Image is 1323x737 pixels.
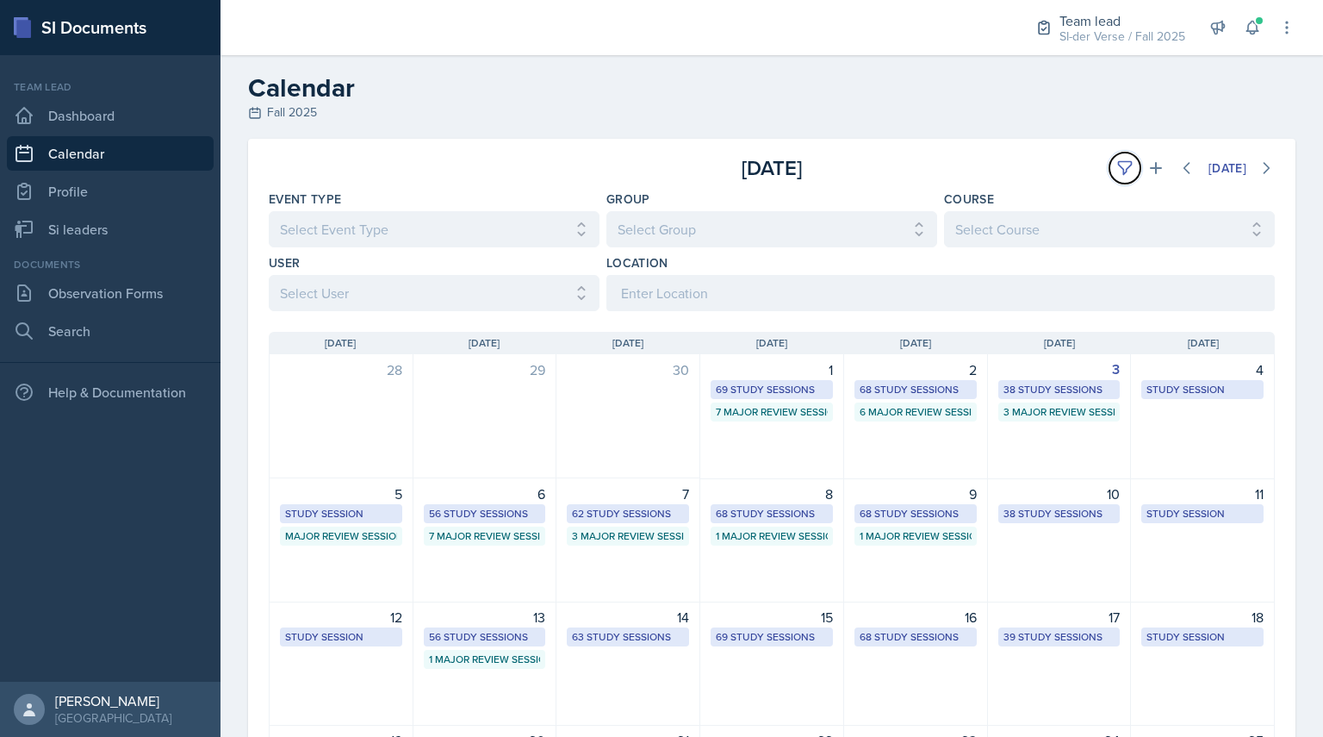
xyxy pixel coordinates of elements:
[269,254,300,272] label: User
[604,153,939,184] div: [DATE]
[612,335,643,351] span: [DATE]
[7,98,214,133] a: Dashboard
[7,136,214,171] a: Calendar
[716,629,828,645] div: 69 Study Sessions
[1059,28,1185,46] div: SI-der Verse / Fall 2025
[567,607,689,628] div: 14
[1188,335,1219,351] span: [DATE]
[854,607,977,628] div: 16
[7,212,214,247] a: Si leaders
[424,359,546,380] div: 29
[567,484,689,504] div: 7
[716,404,828,420] div: 7 Major Review Sessions
[7,314,214,348] a: Search
[424,484,546,504] div: 6
[567,359,689,380] div: 30
[280,359,402,380] div: 28
[280,607,402,628] div: 12
[429,629,541,645] div: 56 Study Sessions
[7,276,214,310] a: Observation Forms
[1044,335,1075,351] span: [DATE]
[716,528,828,544] div: 1 Major Review Session
[606,254,668,272] label: Location
[716,382,828,397] div: 69 Study Sessions
[606,190,650,208] label: Group
[860,404,972,420] div: 6 Major Review Sessions
[280,484,402,504] div: 5
[998,607,1121,628] div: 17
[429,528,541,544] div: 7 Major Review Sessions
[469,335,500,351] span: [DATE]
[860,629,972,645] div: 68 Study Sessions
[860,506,972,522] div: 68 Study Sessions
[285,629,397,645] div: Study Session
[860,382,972,397] div: 68 Study Sessions
[860,528,972,544] div: 1 Major Review Session
[55,692,171,709] div: [PERSON_NAME]
[572,629,684,645] div: 63 Study Sessions
[1003,506,1115,522] div: 38 Study Sessions
[716,506,828,522] div: 68 Study Sessions
[756,335,787,351] span: [DATE]
[7,174,214,209] a: Profile
[424,607,546,628] div: 13
[7,79,214,95] div: Team lead
[285,506,397,522] div: Study Session
[998,484,1121,504] div: 10
[711,607,833,628] div: 15
[248,72,1295,103] h2: Calendar
[711,359,833,380] div: 1
[248,103,1295,122] div: Fall 2025
[1146,506,1258,522] div: Study Session
[269,190,342,208] label: Event Type
[1059,10,1185,31] div: Team lead
[1197,153,1258,183] button: [DATE]
[998,359,1121,380] div: 3
[1141,607,1264,628] div: 18
[711,484,833,504] div: 8
[944,190,994,208] label: Course
[1141,484,1264,504] div: 11
[572,506,684,522] div: 62 Study Sessions
[285,528,397,544] div: Major Review Session
[1003,404,1115,420] div: 3 Major Review Sessions
[1141,359,1264,380] div: 4
[1208,161,1246,175] div: [DATE]
[1146,629,1258,645] div: Study Session
[7,375,214,409] div: Help & Documentation
[1003,382,1115,397] div: 38 Study Sessions
[854,359,977,380] div: 2
[606,275,1275,311] input: Enter Location
[854,484,977,504] div: 9
[1003,629,1115,645] div: 39 Study Sessions
[7,257,214,272] div: Documents
[55,709,171,727] div: [GEOGRAPHIC_DATA]
[1146,382,1258,397] div: Study Session
[325,335,356,351] span: [DATE]
[572,528,684,544] div: 3 Major Review Sessions
[429,652,541,667] div: 1 Major Review Session
[900,335,931,351] span: [DATE]
[429,506,541,522] div: 56 Study Sessions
